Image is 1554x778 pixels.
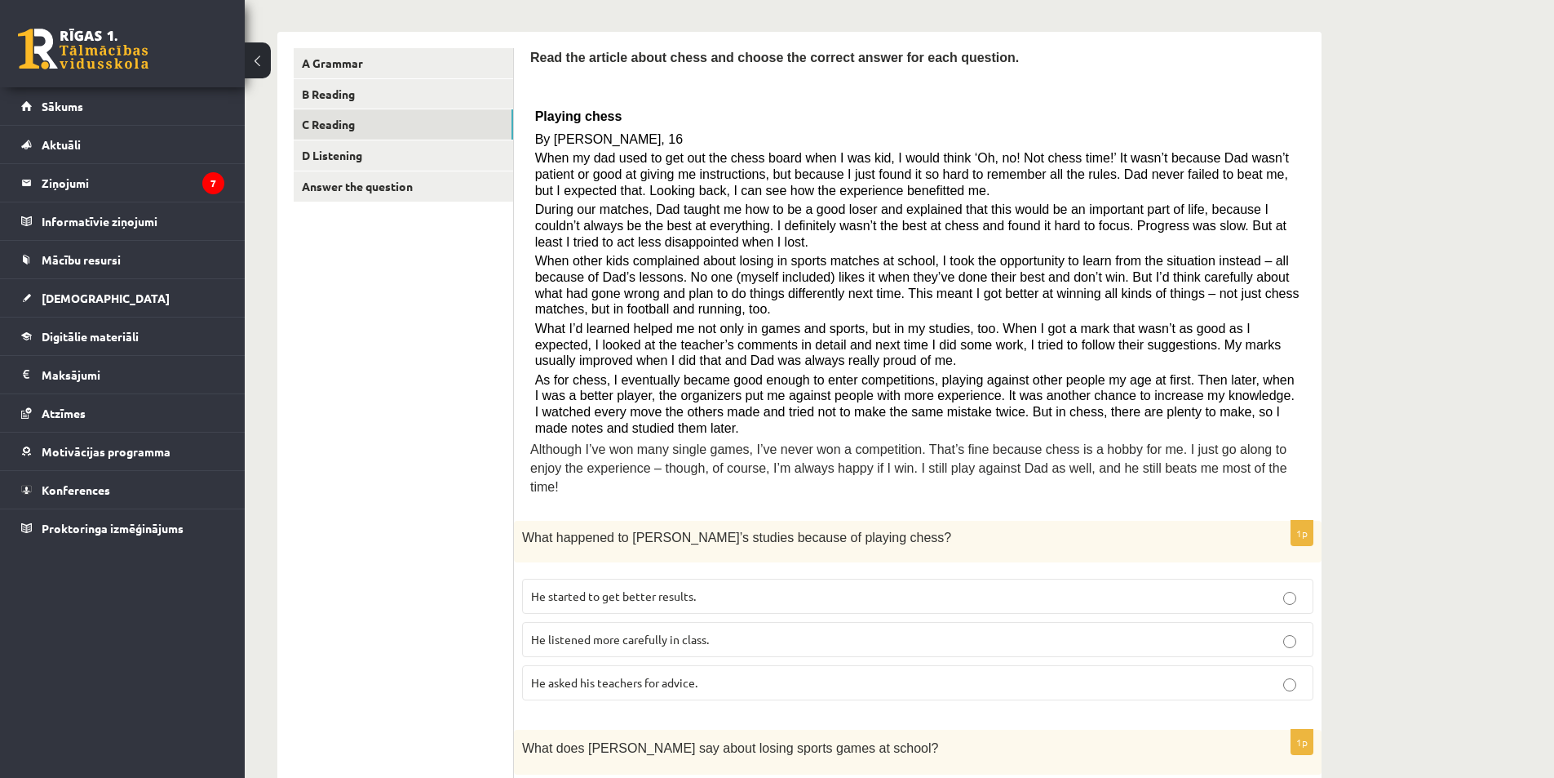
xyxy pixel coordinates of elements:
p: 1p [1291,729,1313,755]
span: He listened more carefully in class. [531,632,709,647]
a: Aktuāli [21,126,224,163]
span: Motivācijas programma [42,444,170,459]
span: What does [PERSON_NAME] say about losing sports games at school? [522,741,938,755]
input: He started to get better results. [1283,592,1296,605]
a: Maksājumi [21,356,224,393]
span: He started to get better results. [531,589,696,603]
a: Sākums [21,87,224,125]
input: He asked his teachers for advice. [1283,678,1296,691]
a: B Reading [294,79,513,109]
span: Mācību resursi [42,252,121,267]
a: Atzīmes [21,394,224,432]
span: Proktoringa izmēģinājums [42,521,184,536]
a: Konferences [21,471,224,509]
legend: Informatīvie ziņojumi [42,202,224,240]
a: Ziņojumi7 [21,164,224,202]
input: He listened more carefully in class. [1283,635,1296,648]
span: Aktuāli [42,137,81,152]
a: [DEMOGRAPHIC_DATA] [21,279,224,317]
span: As for chess, I eventually became good enough to enter competitions, playing against other people... [535,373,1295,435]
a: Mācību resursi [21,241,224,278]
span: What happened to [PERSON_NAME]’s studies because of playing chess? [522,531,951,545]
span: During our matches, Dad taught me how to be a good loser and explained that this would be an impo... [535,202,1286,248]
a: Informatīvie ziņojumi [21,202,224,240]
a: Motivācijas programma [21,433,224,470]
span: He asked his teachers for advice. [531,675,697,690]
span: When other kids complained about losing in sports matches at school, I took the opportunity to le... [535,254,1299,316]
a: Rīgas 1. Tālmācības vidusskola [18,29,148,69]
legend: Maksājumi [42,356,224,393]
span: Konferences [42,482,110,497]
span: [DEMOGRAPHIC_DATA] [42,291,170,305]
p: 1p [1291,520,1313,546]
span: When my dad used to get out the chess board when I was kid, I would think ‘Oh, no! Not chess time... [535,151,1289,197]
i: 7 [202,172,224,194]
a: Digitālie materiāli [21,318,224,355]
a: C Reading [294,109,513,140]
span: Digitālie materiāli [42,329,139,344]
a: A Grammar [294,48,513,78]
span: What I’d learned helped me not only in games and sports, but in my studies, too. When I got a mar... [535,322,1282,367]
span: Read the article about chess and choose the correct answer for each question. [530,51,1019,64]
span: Although I’ve won many single games, I’ve never won a competition. That’s fine because chess is a... [530,442,1287,493]
a: Answer the question [294,171,513,202]
span: Playing chess [535,109,622,123]
a: D Listening [294,140,513,171]
span: By [PERSON_NAME], 16 [535,132,683,146]
legend: Ziņojumi [42,164,224,202]
span: Atzīmes [42,406,86,420]
span: Sākums [42,99,83,113]
a: Proktoringa izmēģinājums [21,509,224,547]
